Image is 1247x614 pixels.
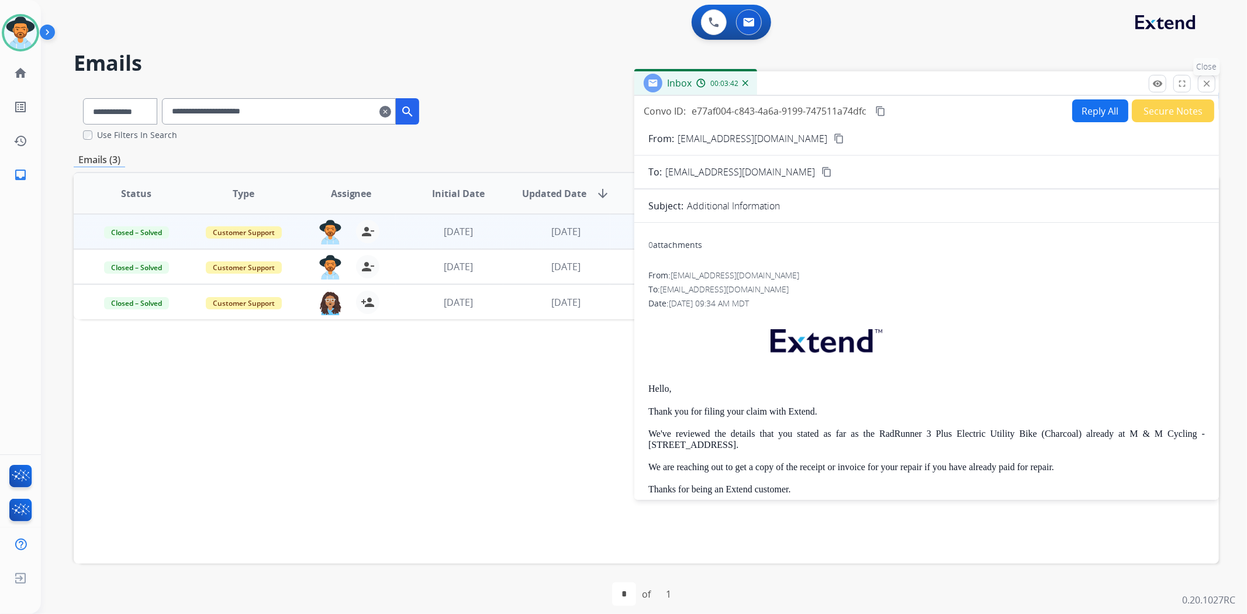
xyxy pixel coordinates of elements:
p: To: [648,165,662,179]
span: Customer Support [206,226,282,239]
span: Closed – Solved [104,297,169,309]
span: [DATE] [444,260,473,273]
p: Convo ID: [644,104,686,118]
p: [EMAIL_ADDRESS][DOMAIN_NAME] [678,132,827,146]
mat-icon: list_alt [13,100,27,114]
mat-icon: content_copy [875,106,886,116]
span: [DATE] [551,225,581,238]
span: Customer Support [206,261,282,274]
button: Reply All [1072,99,1128,122]
div: Date: [648,298,1205,309]
mat-icon: remove_red_eye [1152,78,1163,89]
p: Thanks for being an Extend customer. [648,484,1205,495]
span: Status [121,187,151,201]
img: avatar [4,16,37,49]
span: 00:03:42 [710,79,738,88]
span: 0 [648,239,653,250]
mat-icon: person_add [361,295,375,309]
span: Customer Support [206,297,282,309]
p: 0.20.1027RC [1182,593,1235,607]
img: agent-avatar [319,291,342,315]
h2: Emails [74,51,1219,75]
img: agent-avatar [319,255,342,280]
div: attachments [648,239,702,251]
p: From: [648,132,674,146]
span: [EMAIL_ADDRESS][DOMAIN_NAME] [671,270,799,281]
mat-icon: inbox [13,168,27,182]
div: To: [648,284,1205,295]
mat-icon: content_copy [821,167,832,177]
span: [EMAIL_ADDRESS][DOMAIN_NAME] [660,284,789,295]
mat-icon: arrow_downward [596,187,610,201]
mat-icon: person_remove [361,225,375,239]
span: Inbox [667,77,692,89]
span: [DATE] [444,225,473,238]
mat-icon: history [13,134,27,148]
p: Additional Information [687,199,780,213]
div: of [642,587,651,601]
img: agent-avatar [319,220,342,244]
p: Close [1194,58,1220,75]
label: Use Filters In Search [97,129,177,141]
img: extend.png [756,315,894,361]
button: Secure Notes [1132,99,1214,122]
span: [DATE] [551,296,581,309]
p: We've reviewed the details that you stated as far as the RadRunner 3 Plus Electric Utility Bike (... [648,429,1205,450]
span: e77af004-c843-4a6a-9199-747511a74dfc [692,105,866,118]
span: Type [233,187,254,201]
div: 1 [657,582,681,606]
span: [DATE] 09:34 AM MDT [669,298,749,309]
mat-icon: person_remove [361,260,375,274]
p: Thank you for filing your claim with Extend. [648,406,1205,417]
mat-icon: search [400,105,414,119]
span: [EMAIL_ADDRESS][DOMAIN_NAME] [665,165,815,179]
p: We are reaching out to get a copy of the receipt or invoice for your repair if you have already p... [648,462,1205,472]
p: Emails (3) [74,153,125,167]
span: [DATE] [551,260,581,273]
mat-icon: fullscreen [1177,78,1187,89]
span: Initial Date [432,187,485,201]
mat-icon: close [1201,78,1212,89]
p: Hello, [648,384,1205,394]
span: Closed – Solved [104,261,169,274]
mat-icon: content_copy [834,133,844,144]
p: Subject: [648,199,683,213]
span: [DATE] [444,296,473,309]
button: Close [1198,75,1215,92]
span: Closed – Solved [104,226,169,239]
mat-icon: home [13,66,27,80]
div: From: [648,270,1205,281]
span: Updated Date [522,187,586,201]
mat-icon: clear [379,105,391,119]
span: Assignee [331,187,372,201]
